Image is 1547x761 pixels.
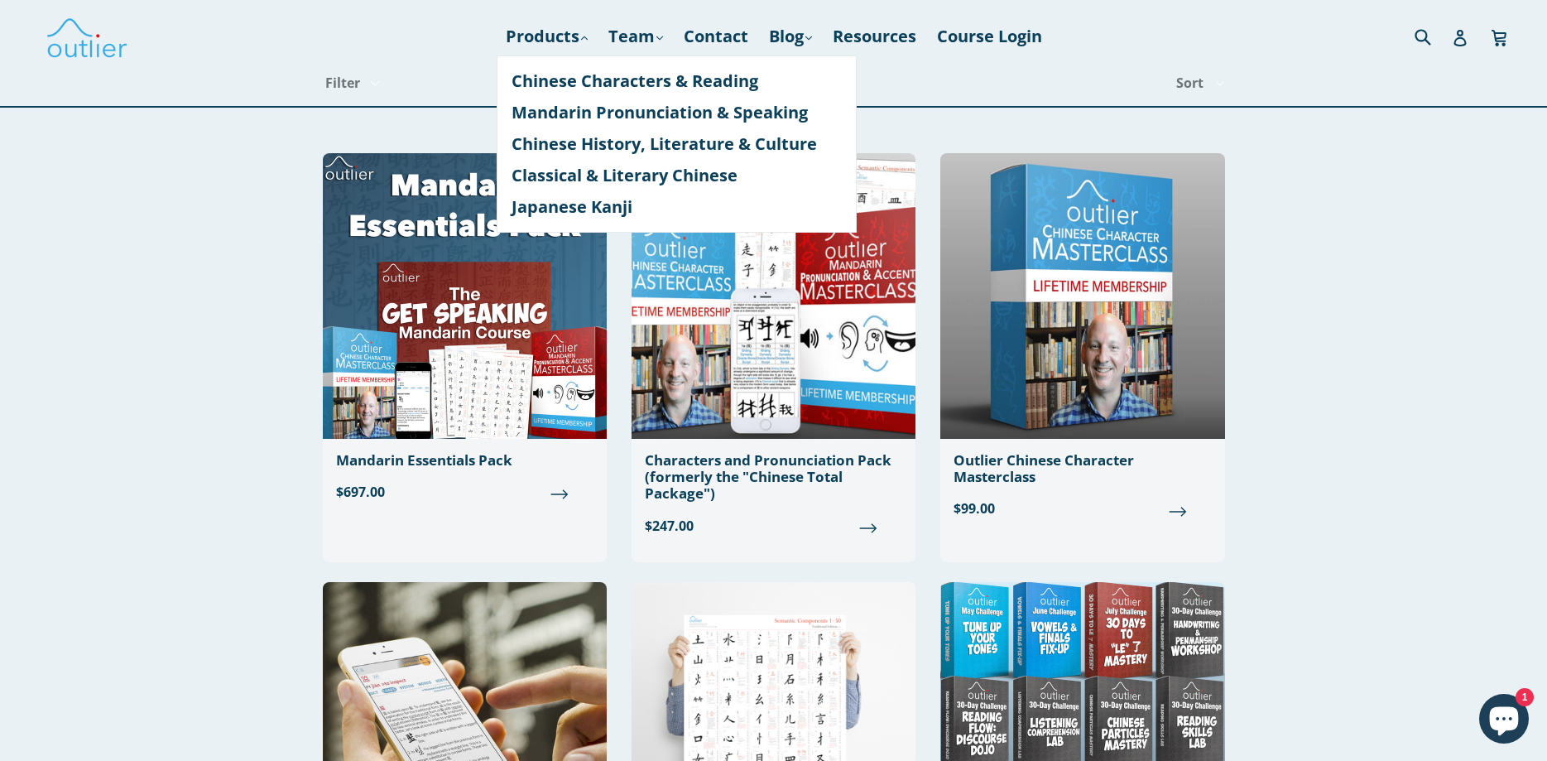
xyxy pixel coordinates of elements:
[954,452,1211,486] div: Outlier Chinese Character Masterclass
[600,22,671,51] a: Team
[645,452,902,503] div: Characters and Pronunciation Pack (formerly the "Chinese Total Package")
[940,153,1224,439] img: Outlier Chinese Character Masterclass Outlier Linguistics
[632,153,915,439] img: Chinese Total Package Outlier Linguistics
[824,22,925,51] a: Resources
[512,65,842,97] a: Chinese Characters & Reading
[512,128,842,160] a: Chinese History, Literature & Culture
[954,499,1211,519] span: $99.00
[336,452,593,469] div: Mandarin Essentials Pack
[497,22,596,51] a: Products
[761,22,820,51] a: Blog
[645,516,902,536] span: $247.00
[1410,19,1456,53] input: Search
[512,160,842,191] a: Classical & Literary Chinese
[512,97,842,128] a: Mandarin Pronunciation & Speaking
[46,12,128,60] img: Outlier Linguistics
[323,153,607,439] img: Mandarin Essentials Pack
[323,153,607,515] a: Mandarin Essentials Pack $697.00
[336,482,593,502] span: $697.00
[940,153,1224,532] a: Outlier Chinese Character Masterclass $99.00
[512,191,842,223] a: Japanese Kanji
[929,22,1050,51] a: Course Login
[1474,694,1534,748] inbox-online-store-chat: Shopify online store chat
[632,153,915,549] a: Characters and Pronunciation Pack (formerly the "Chinese Total Package") $247.00
[675,22,757,51] a: Contact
